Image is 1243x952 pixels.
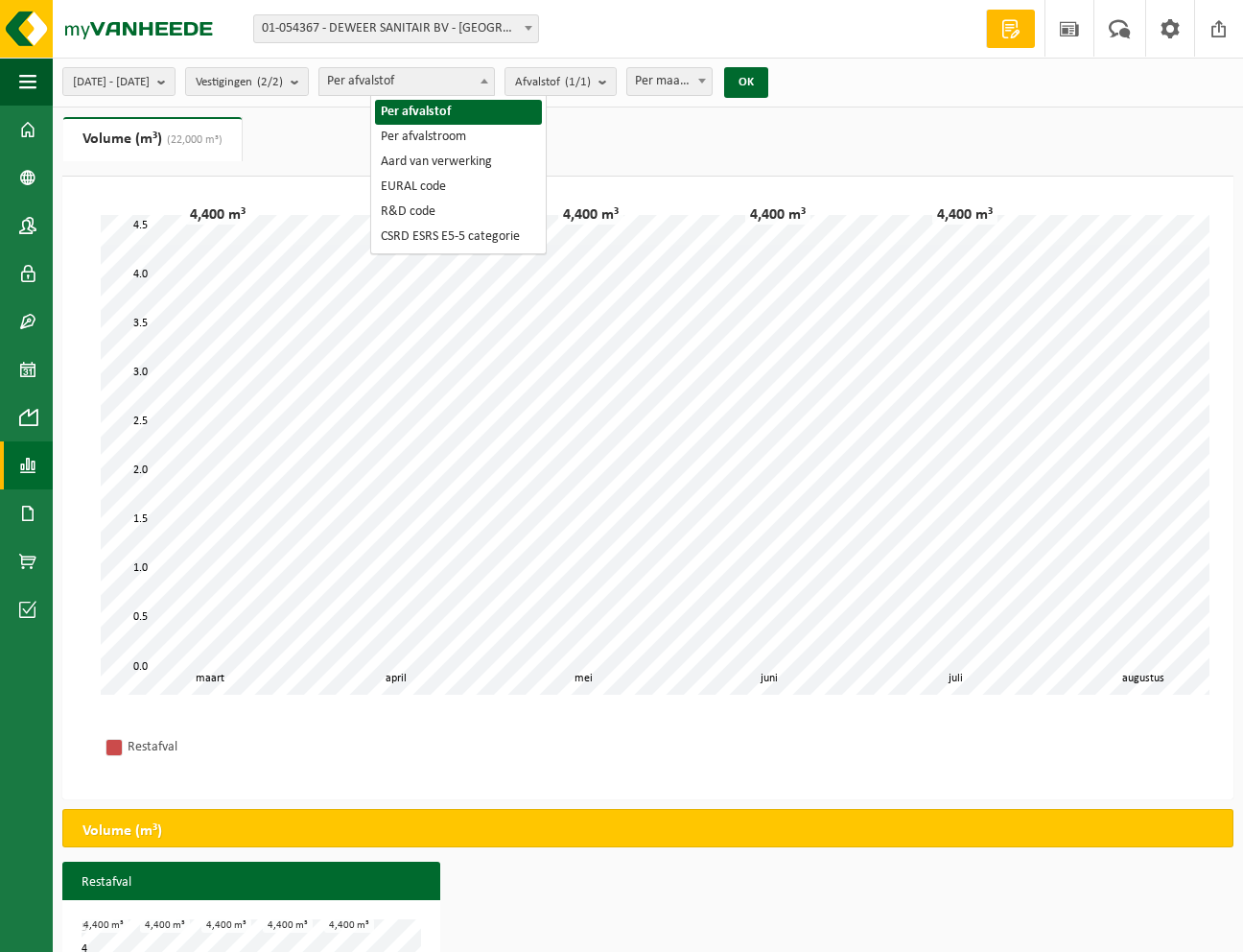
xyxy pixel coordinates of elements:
div: 4,400 m³ [324,918,374,933]
button: Afvalstof(1/1) [504,67,617,96]
div: 4,400 m³ [185,205,250,225]
div: 4,400 m³ [140,918,190,933]
count: (2/2) [257,76,283,88]
h2: Volume (m³) [63,810,181,852]
div: 4,400 m³ [558,205,623,225]
span: Per afvalstof [318,67,495,96]
span: Per maand [626,67,714,96]
div: 4,400 m³ [263,918,313,933]
div: 4,400 m³ [79,918,129,933]
h3: Restafval [62,862,440,904]
a: Volume (m³) [63,117,242,161]
button: [DATE] - [DATE] [62,67,176,96]
button: Vestigingen(2/2) [185,67,309,96]
div: Restafval [128,735,377,759]
span: Per maand [627,68,713,95]
span: [DATE] - [DATE] [73,68,150,97]
li: EURAL code [375,175,542,200]
span: Per afvalstof [319,68,494,95]
div: 4,400 m³ [932,205,997,225]
button: OK [724,67,768,98]
li: Per afvalstof [375,100,542,125]
div: 4,400 m³ [745,205,810,225]
span: (22,000 m³) [162,134,223,146]
li: Aard van verwerking [375,150,542,175]
span: 01-054367 - DEWEER SANITAIR BV - VICHTE [253,14,539,43]
li: R&D code [375,200,542,225]
li: CSRD ESRS E5-5 categorie [375,225,542,250]
span: Vestigingen [196,68,283,97]
li: Per afvalstroom [375,125,542,150]
count: (1/1) [565,76,591,88]
div: 4,400 m³ [201,918,251,933]
span: 01-054367 - DEWEER SANITAIR BV - VICHTE [254,15,538,42]
span: Afvalstof [515,68,591,97]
